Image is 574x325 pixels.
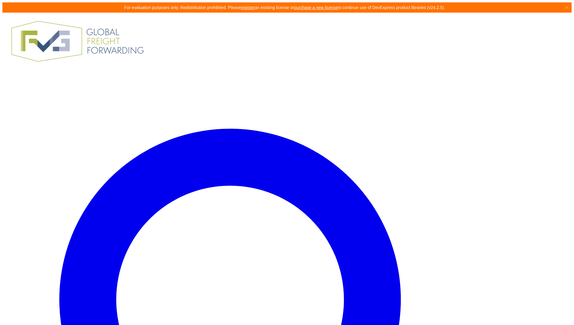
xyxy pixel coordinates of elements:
span: to continue use of DevExpress product libraries (v24.2.5). [338,5,445,10]
a: purchase a new license [294,5,338,10]
img: FVG - Global freight forwarding [2,13,153,71]
span: For evaluation purposes only. Redistribution prohibited. Please [124,5,241,10]
a: register [241,5,255,10]
span: an existing license or [255,5,294,10]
